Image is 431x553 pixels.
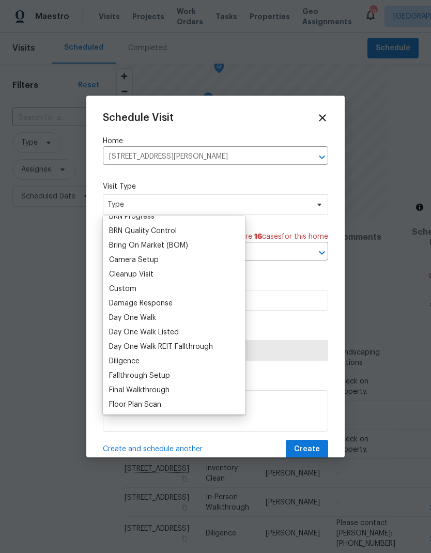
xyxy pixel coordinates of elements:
[222,232,328,242] span: There are case s for this home
[103,181,328,192] label: Visit Type
[109,269,153,280] div: Cleanup Visit
[317,112,328,124] span: Close
[103,136,328,146] label: Home
[294,443,320,456] span: Create
[103,444,203,454] span: Create and schedule another
[315,245,329,260] button: Open
[109,284,136,294] div: Custom
[109,400,161,410] div: Floor Plan Scan
[109,298,173,309] div: Damage Response
[109,211,155,222] div: BRN Progress
[109,240,188,251] div: Bring On Market (BOM)
[109,414,156,424] div: HOA Violation
[103,113,174,123] span: Schedule Visit
[109,342,213,352] div: Day One Walk REIT Fallthrough
[109,356,140,366] div: Diligence
[109,255,159,265] div: Camera Setup
[254,233,262,240] span: 16
[109,226,177,236] div: BRN Quality Control
[109,313,156,323] div: Day One Walk
[109,327,179,337] div: Day One Walk Listed
[109,371,170,381] div: Fallthrough Setup
[107,199,309,210] span: Type
[103,149,299,165] input: Enter in an address
[109,385,170,395] div: Final Walkthrough
[286,440,328,459] button: Create
[315,150,329,164] button: Open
